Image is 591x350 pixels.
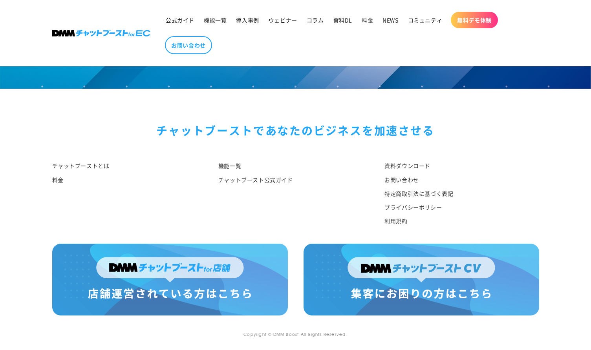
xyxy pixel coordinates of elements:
span: 導入事例 [236,16,259,24]
span: お問い合わせ [171,42,206,49]
span: 機能一覧 [204,16,227,24]
a: 特定商取引法に基づく表記 [384,187,453,201]
a: 利用規約 [384,214,407,228]
img: 集客にお困りの方はこちら [304,244,539,315]
span: ウェビナー [269,16,297,24]
span: コラム [307,16,324,24]
img: 店舗運営されている方はこちら [52,244,288,315]
a: 無料デモ体験 [451,12,498,28]
a: チャットブーストとは [52,161,110,173]
div: チャットブーストで あなたのビジネスを加速させる [52,120,539,140]
a: プライバシーポリシー [384,201,442,214]
a: チャットブースト公式ガイド [218,173,293,187]
a: コラム [302,12,329,28]
a: 資料DL [329,12,357,28]
a: 料金 [52,173,64,187]
span: 公式ガイド [166,16,194,24]
a: NEWS [378,12,403,28]
a: 機能一覧 [218,161,241,173]
img: 株式会社DMM Boost [52,30,150,36]
span: NEWS [382,16,398,24]
a: 公式ガイド [161,12,199,28]
a: 機能一覧 [199,12,231,28]
a: 導入事例 [231,12,263,28]
small: Copyright © DMM Boost All Rights Reserved. [243,331,347,337]
a: お問い合わせ [384,173,419,187]
span: 料金 [362,16,373,24]
a: ウェビナー [264,12,302,28]
span: 無料デモ体験 [457,16,492,24]
a: お問い合わせ [165,36,212,54]
span: 資料DL [333,16,352,24]
a: コミュニティ [403,12,447,28]
span: コミュニティ [408,16,443,24]
a: 料金 [357,12,378,28]
a: 資料ダウンロード [384,161,430,173]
